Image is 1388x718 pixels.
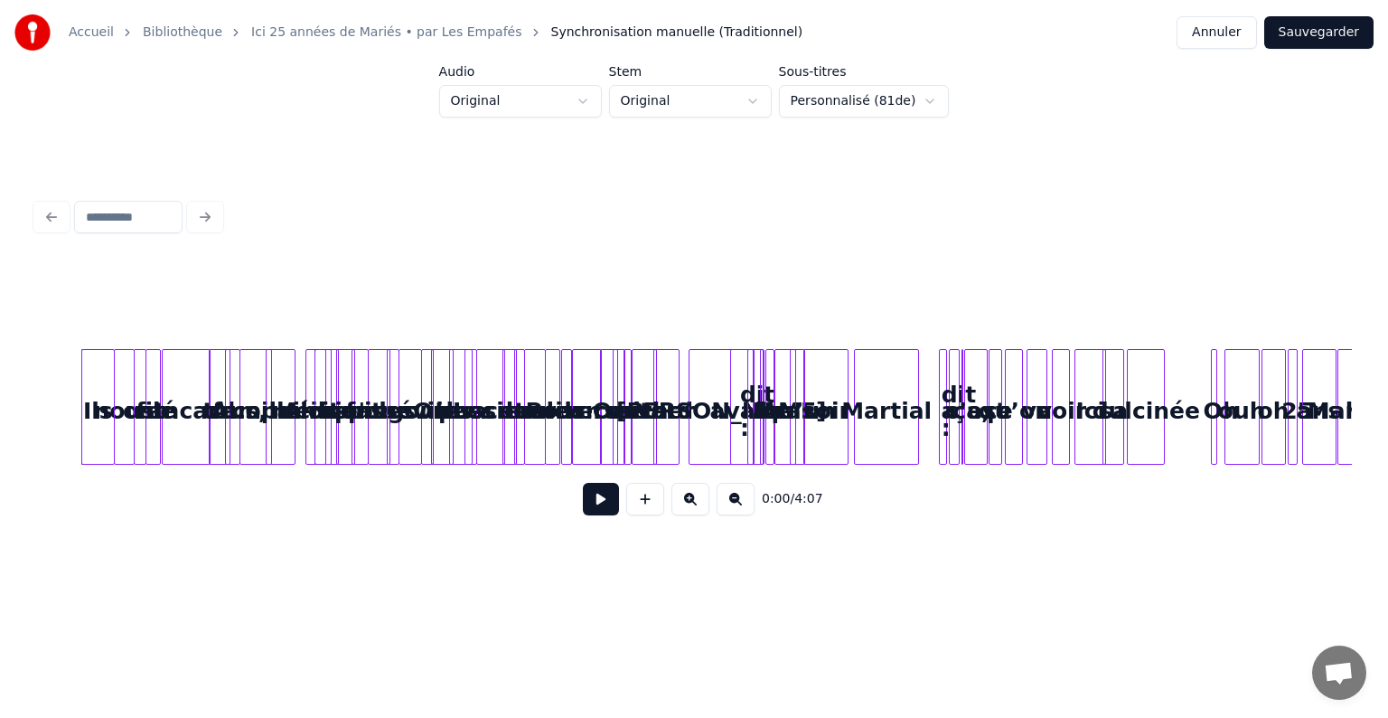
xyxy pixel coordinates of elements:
[779,65,950,78] label: Sous-titres
[439,65,602,78] label: Audio
[1264,16,1374,49] button: Sauvegarder
[1312,646,1366,700] a: Ouvrir le chat
[69,24,114,42] a: Accueil
[69,24,802,42] nav: breadcrumb
[251,24,521,42] a: Ici 25 années de Mariés • par Les Empafés
[762,490,805,508] div: /
[609,65,772,78] label: Stem
[143,24,222,42] a: Bibliothèque
[14,14,51,51] img: youka
[794,490,822,508] span: 4:07
[762,490,790,508] span: 0:00
[1177,16,1256,49] button: Annuler
[551,24,803,42] span: Synchronisation manuelle (Traditionnel)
